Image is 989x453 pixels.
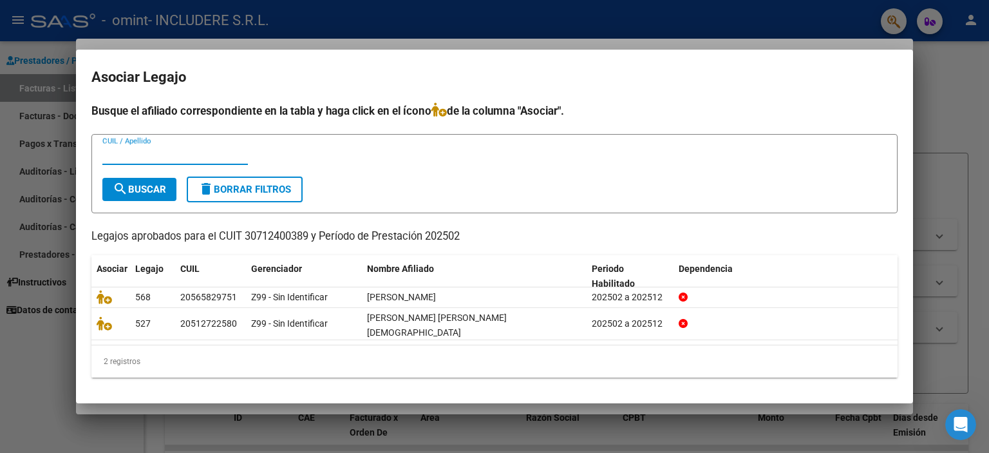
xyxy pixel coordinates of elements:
button: Buscar [102,178,176,201]
span: Buscar [113,184,166,195]
span: Periodo Habilitado [592,264,635,289]
datatable-header-cell: Nombre Afiliado [362,255,587,298]
div: 20512722580 [180,316,237,331]
datatable-header-cell: Gerenciador [246,255,362,298]
span: 568 [135,292,151,302]
mat-icon: search [113,181,128,197]
h4: Busque el afiliado correspondiente en la tabla y haga click en el ícono de la columna "Asociar". [91,102,898,119]
div: 202502 a 202512 [592,316,668,331]
datatable-header-cell: Periodo Habilitado [587,255,673,298]
iframe: Intercom live chat [945,409,976,440]
span: CUIL [180,264,200,274]
span: PEREZ ELIAN [367,292,436,302]
div: 2 registros [91,345,898,378]
span: Legajo [135,264,164,274]
datatable-header-cell: Asociar [91,255,130,298]
div: 202502 a 202512 [592,290,668,305]
h2: Asociar Legajo [91,65,898,90]
mat-icon: delete [198,181,214,197]
datatable-header-cell: Legajo [130,255,175,298]
span: Asociar [97,264,127,274]
span: 527 [135,318,151,329]
span: Nombre Afiliado [367,264,434,274]
button: Borrar Filtros [187,177,303,202]
span: MORALES MURILLO BAUTISTA JESUS [367,313,507,338]
datatable-header-cell: Dependencia [673,255,898,298]
span: Borrar Filtros [198,184,291,195]
span: Dependencia [679,264,733,274]
span: Z99 - Sin Identificar [251,318,328,329]
datatable-header-cell: CUIL [175,255,246,298]
div: 20565829751 [180,290,237,305]
p: Legajos aprobados para el CUIT 30712400389 y Período de Prestación 202502 [91,229,898,245]
span: Z99 - Sin Identificar [251,292,328,302]
span: Gerenciador [251,264,302,274]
